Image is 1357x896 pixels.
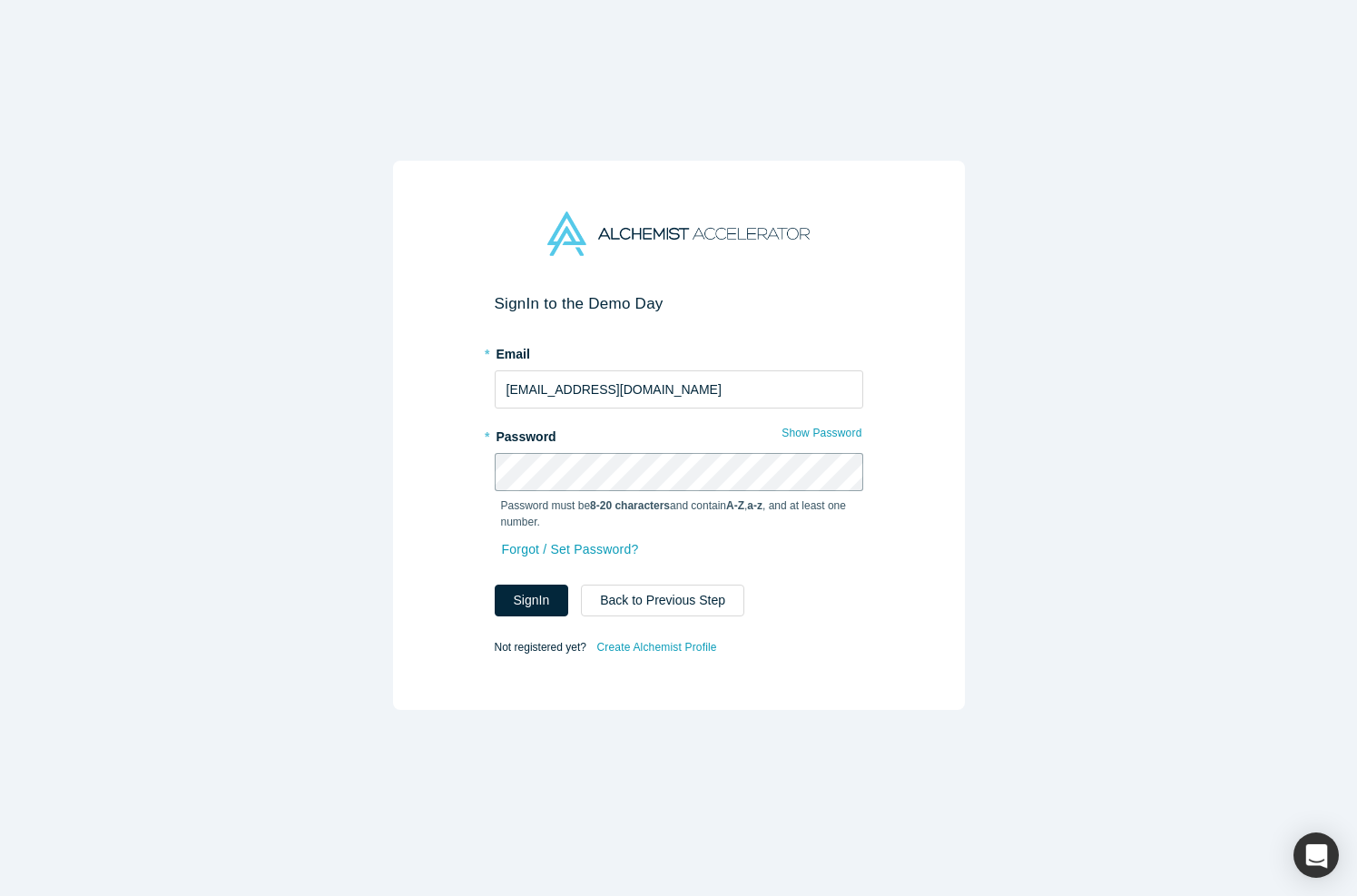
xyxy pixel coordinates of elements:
span: Not registered yet? [495,641,586,654]
button: Back to Previous Step [581,585,744,616]
a: Forgot / Set Password? [501,534,640,566]
img: Alchemist Accelerator Logo [547,212,809,256]
label: Email [495,339,863,364]
label: Password [495,421,863,447]
p: Password must be and contain , , and at least one number. [501,497,857,530]
button: SignIn [495,585,569,616]
a: Create Alchemist Profile [595,635,717,659]
button: Show Password [781,421,862,445]
strong: 8-20 characters [590,499,670,512]
strong: A-Z [726,499,744,512]
strong: a-z [747,499,762,512]
h2: Sign In to the Demo Day [495,294,863,313]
